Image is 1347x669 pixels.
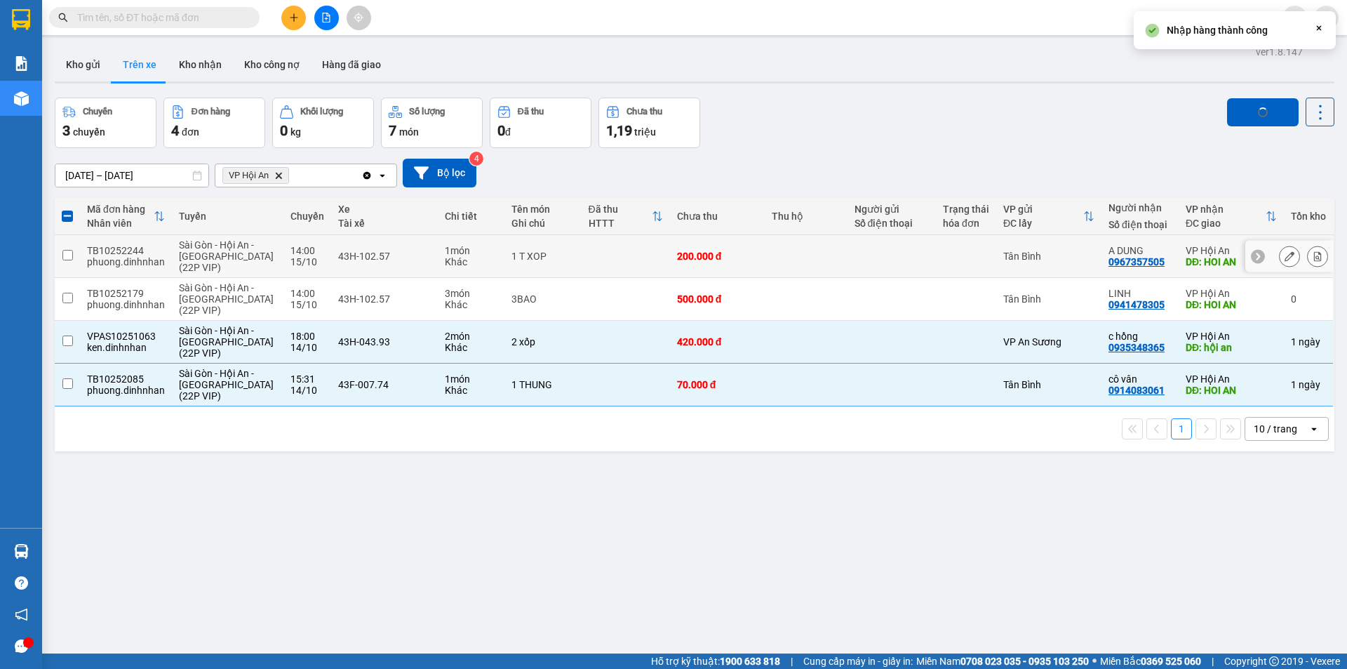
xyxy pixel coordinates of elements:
[1186,256,1277,267] div: DĐ: HOI AN
[290,299,324,310] div: 15/10
[311,48,392,81] button: Hàng đã giao
[1186,299,1277,310] div: DĐ: HOI AN
[389,122,396,139] span: 7
[677,379,758,390] div: 70.000 đ
[1186,245,1277,256] div: VP Hội An
[677,336,758,347] div: 420.000 đ
[55,98,156,148] button: Chuyến3chuyến
[381,98,483,148] button: Số lượng7món
[300,107,343,117] div: Khối lượng
[497,122,505,139] span: 0
[179,368,274,402] span: Sài Gòn - Hội An - [GEOGRAPHIC_DATA] (22P VIP)
[511,204,574,215] div: Tên món
[1313,22,1325,34] svg: Close
[87,342,165,353] div: ken.dinhnhan
[1003,218,1083,229] div: ĐC lấy
[1003,293,1094,305] div: Tân Bình
[347,6,371,30] button: aim
[83,107,112,117] div: Chuyến
[179,211,276,222] div: Tuyến
[73,126,105,138] span: chuyến
[1003,379,1094,390] div: Tân Bình
[1279,246,1300,267] div: Sửa đơn hàng
[290,245,324,256] div: 14:00
[289,13,299,22] span: plus
[445,385,497,396] div: Khác
[1100,654,1201,669] span: Miền Bắc
[403,159,476,187] button: Bộ lọc
[272,98,374,148] button: Khối lượng0kg
[445,245,497,256] div: 1 món
[321,13,331,22] span: file-add
[469,152,483,166] sup: 4
[290,211,324,222] div: Chuyến
[511,336,574,347] div: 2 xốp
[855,204,929,215] div: Người gửi
[1003,204,1083,215] div: VP gửi
[511,379,574,390] div: 1 THUNG
[445,342,497,353] div: Khác
[171,122,179,139] span: 4
[1108,219,1172,230] div: Số điện thoại
[1291,293,1326,305] div: 0
[87,385,165,396] div: phuong.dinhnhan
[677,251,758,262] div: 200.000 đ
[168,48,233,81] button: Kho nhận
[274,171,283,180] svg: Delete
[651,654,780,669] span: Hỗ trợ kỹ thuật:
[634,126,656,138] span: triệu
[1186,288,1277,299] div: VP Hội An
[445,331,497,342] div: 2 món
[772,211,840,222] div: Thu hộ
[192,107,230,117] div: Đơn hàng
[1186,331,1277,342] div: VP Hội An
[87,299,165,310] div: phuong.dinhnhan
[338,218,431,229] div: Tài xế
[361,170,373,181] svg: Clear all
[1003,336,1094,347] div: VP An Sương
[338,379,431,390] div: 43F-007.74
[1186,342,1277,353] div: DĐ: hội an
[179,282,274,316] span: Sài Gòn - Hội An - [GEOGRAPHIC_DATA] (22P VIP)
[1167,22,1268,38] div: Nhập hàng thành công
[290,385,324,396] div: 14/10
[1181,8,1282,26] span: thanh.dinhnhan
[677,211,758,222] div: Chưa thu
[589,218,652,229] div: HTTT
[1108,373,1172,385] div: cô vân
[445,288,497,299] div: 3 món
[62,122,70,139] span: 3
[626,107,662,117] div: Chưa thu
[803,654,913,669] span: Cung cấp máy in - giấy in:
[1314,6,1339,30] button: caret-down
[1269,656,1279,666] span: copyright
[943,204,989,215] div: Trạng thái
[589,204,652,215] div: Đã thu
[720,656,780,667] strong: 1900 633 818
[15,576,28,590] span: question-circle
[399,126,419,138] span: món
[290,126,301,138] span: kg
[598,98,700,148] button: Chưa thu1,19 triệu
[1186,204,1266,215] div: VP nhận
[55,164,208,187] input: Select a date range.
[112,48,168,81] button: Trên xe
[58,13,68,22] span: search
[855,218,929,229] div: Số điện thoại
[14,91,29,106] img: warehouse-icon
[1254,422,1297,436] div: 10 / trang
[511,251,574,262] div: 1 T XOP
[996,198,1101,235] th: Toggle SortBy
[1299,336,1320,347] span: ngày
[1291,379,1326,390] div: 1
[1299,379,1320,390] span: ngày
[179,239,274,273] span: Sài Gòn - Hội An - [GEOGRAPHIC_DATA] (22P VIP)
[80,198,172,235] th: Toggle SortBy
[292,168,293,183] input: Selected VP Hội An.
[445,211,497,222] div: Chi tiết
[490,98,591,148] button: Đã thu0đ
[1108,245,1172,256] div: A DUNG
[182,126,199,138] span: đơn
[1108,288,1172,299] div: LINH
[1171,418,1192,439] button: 1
